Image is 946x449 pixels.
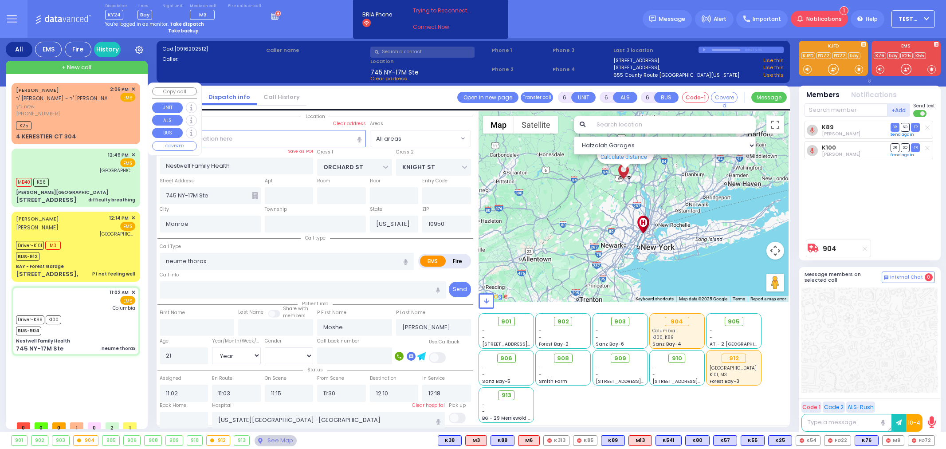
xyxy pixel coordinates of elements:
[482,378,510,385] span: Sanz Bay-5
[539,378,567,385] span: Smith Farm
[816,52,831,59] a: FD72
[832,52,847,59] a: FD22
[429,339,459,346] label: Use Callback
[35,42,62,57] div: EMS
[212,375,232,382] label: En Route
[52,436,69,445] div: 903
[16,263,64,270] div: BAY - Forest Garage
[891,123,899,131] span: DR
[901,143,910,152] span: SO
[301,113,330,120] span: Location
[636,216,651,233] div: New York Presbyterian Hospital- Columbia Campus
[16,196,77,205] div: [STREET_ADDRESS]
[108,152,129,158] span: 12:49 PM
[913,109,927,118] label: Turn off text
[912,438,916,443] img: red-radio-icon.svg
[682,92,709,103] button: Code-1
[596,365,598,371] span: -
[571,92,596,103] button: UNIT
[370,206,382,213] label: State
[370,120,383,127] label: Areas
[420,256,446,267] label: EMS
[265,338,282,345] label: Gender
[628,435,652,446] div: ALS
[619,169,632,180] div: 904
[855,435,879,446] div: BLS
[741,435,765,446] div: BLS
[500,354,512,363] span: 906
[212,338,261,345] div: Year/Month/Week/Day
[413,23,483,31] a: Connect Now
[710,334,712,341] span: -
[160,272,179,279] label: Call Info
[613,57,659,64] a: [STREET_ADDRESS]
[891,143,899,152] span: DR
[906,414,922,432] button: 10-4
[722,354,746,363] div: 912
[710,378,739,385] span: Forest Bay-3
[438,435,462,446] div: K38
[370,375,396,382] label: Destination
[654,92,679,103] button: BUS
[501,317,511,326] span: 901
[900,52,913,59] a: K25
[238,309,263,316] label: Last Name
[35,13,94,24] img: Logo
[105,10,123,20] span: KY24
[685,435,710,446] div: BLS
[317,177,330,185] label: Room
[255,435,296,446] div: See map
[714,15,726,23] span: Alert
[109,215,129,221] span: 12:14 PM
[123,422,137,429] span: 1
[16,224,59,231] span: [PERSON_NAME]
[12,436,27,445] div: 901
[465,435,487,446] div: M3
[160,206,169,213] label: City
[899,15,921,23] span: TestUser1
[46,315,61,324] span: K100
[887,52,899,59] a: bay
[539,341,569,347] span: Forest Bay-2
[16,338,70,344] div: Nestwell Family Health
[482,327,485,334] span: -
[596,378,679,385] span: [STREET_ADDRESS][PERSON_NAME]
[317,375,344,382] label: From Scene
[482,341,566,347] span: [STREET_ADDRESS][PERSON_NAME]
[482,371,485,378] span: -
[370,130,471,147] span: All areas
[16,189,108,196] div: [PERSON_NAME][GEOGRAPHIC_DATA]
[553,47,610,54] span: Phone 3
[596,334,598,341] span: -
[257,93,306,101] a: Call History
[601,435,625,446] div: BLS
[855,435,879,446] div: K76
[124,436,141,445] div: 906
[796,435,820,446] div: K54
[162,55,263,63] label: Caller:
[45,241,61,250] span: M3
[17,422,30,429] span: 0
[710,327,712,334] span: -
[866,15,878,23] span: Help
[763,71,784,79] a: Use this
[160,375,181,382] label: Assigned
[370,130,459,146] span: All areas
[110,289,129,296] span: 11:02 AM
[422,177,447,185] label: Entry Code
[882,435,904,446] div: M9
[16,215,59,222] a: [PERSON_NAME]
[601,435,625,446] div: K89
[874,52,886,59] a: K76
[160,338,169,345] label: Age
[152,87,197,96] button: Copy call
[672,354,682,363] span: 910
[751,92,787,103] button: Message
[212,402,232,409] label: Hospital
[102,436,119,445] div: 905
[152,102,183,113] button: UNIT
[491,435,514,446] div: K88
[925,273,933,281] span: 0
[914,52,926,59] a: K55
[16,132,76,141] div: 4 KERESTIER CT 304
